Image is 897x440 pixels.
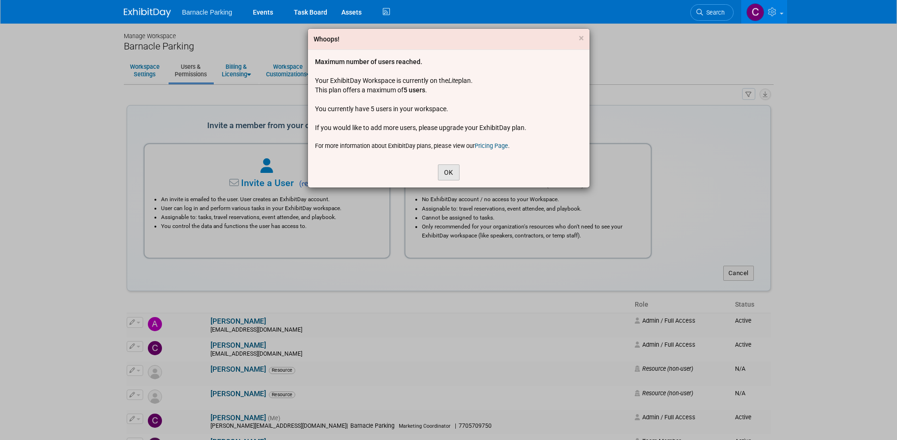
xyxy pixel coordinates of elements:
[448,77,458,84] i: Lite
[438,164,460,180] button: OK
[315,142,582,150] div: For more information about ExhibitDay plans, please view our .
[579,33,584,44] span: ×
[475,142,508,149] a: Pricing Page
[314,34,339,44] div: Whoops!
[315,57,582,150] div: Your ExhibitDay Workspace is currently on the plan. This plan offers a maximum of . You currently...
[315,58,422,65] b: Maximum number of users reached.
[579,33,584,43] button: Close
[404,86,425,94] b: 5 users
